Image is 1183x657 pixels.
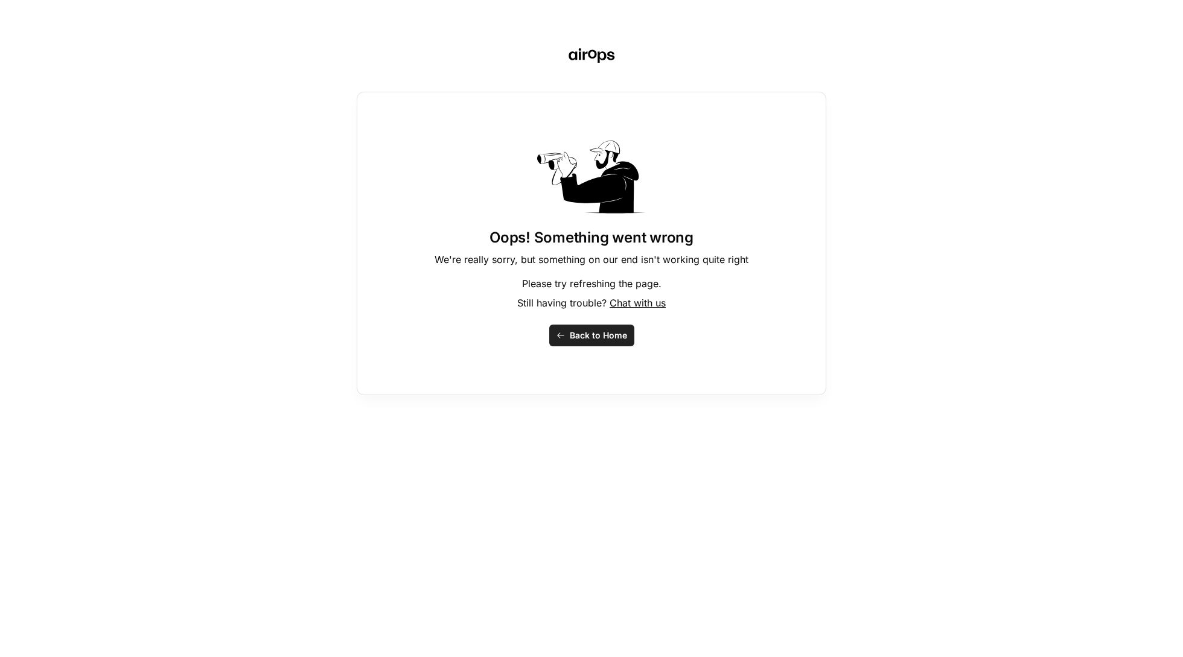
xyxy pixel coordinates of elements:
span: Chat with us [610,297,666,309]
p: Still having trouble? [517,296,666,310]
h1: Oops! Something went wrong [489,228,694,247]
p: We're really sorry, but something on our end isn't working quite right [435,252,748,267]
button: Back to Home [549,325,634,346]
p: Please try refreshing the page. [522,276,662,291]
span: Back to Home [570,329,627,341]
